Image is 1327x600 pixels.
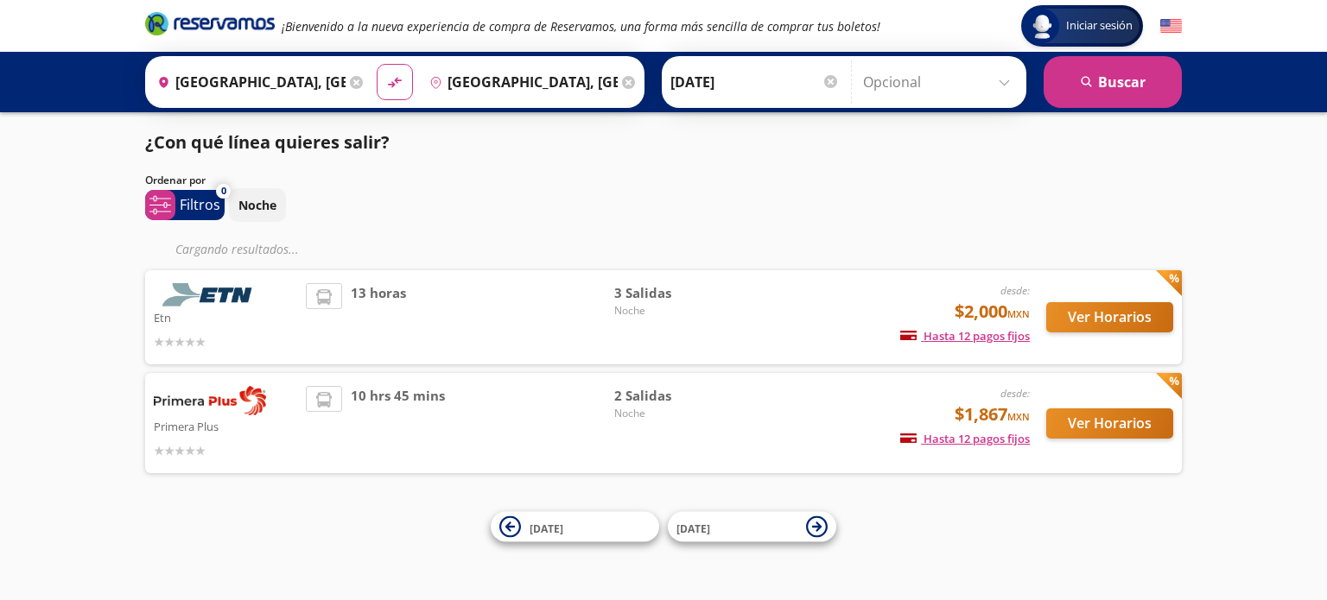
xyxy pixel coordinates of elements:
button: Ver Horarios [1046,408,1173,439]
small: MXN [1007,307,1030,320]
img: Primera Plus [154,386,266,415]
span: [DATE] [676,521,710,535]
button: Noche [229,188,286,222]
span: Noche [614,303,735,319]
small: MXN [1007,410,1030,423]
i: Brand Logo [145,10,275,36]
input: Opcional [863,60,1018,104]
span: $2,000 [955,299,1030,325]
input: Buscar Destino [422,60,618,104]
input: Buscar Origen [150,60,346,104]
em: desde: [1000,386,1030,401]
p: Etn [154,306,297,327]
button: Buscar [1044,56,1182,108]
span: [DATE] [530,521,563,535]
p: Noche [238,196,276,214]
em: ¡Bienvenido a la nueva experiencia de compra de Reservamos, una forma más sencilla de comprar tus... [282,18,880,35]
button: [DATE] [491,512,659,542]
em: desde: [1000,283,1030,298]
input: Elegir Fecha [670,60,840,104]
p: Ordenar por [145,173,206,188]
span: Hasta 12 pagos fijos [900,328,1030,344]
span: 2 Salidas [614,386,735,406]
p: ¿Con qué línea quieres salir? [145,129,390,155]
button: Ver Horarios [1046,302,1173,332]
span: 0 [221,184,226,199]
span: 13 horas [351,283,406,351]
p: Primera Plus [154,415,297,436]
a: Brand Logo [145,10,275,41]
span: Noche [614,406,735,421]
button: [DATE] [668,512,836,542]
img: Etn [154,283,266,306]
span: Iniciar sesión [1059,17,1140,35]
span: Hasta 12 pagos fijos [900,431,1030,446]
span: 3 Salidas [614,283,735,303]
button: 0Filtros [145,190,225,220]
p: Filtros [180,194,220,215]
button: English [1160,16,1182,37]
em: Cargando resultados ... [175,241,299,257]
span: $1,867 [955,401,1030,427]
span: 10 hrs 45 mins [351,386,445,460]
